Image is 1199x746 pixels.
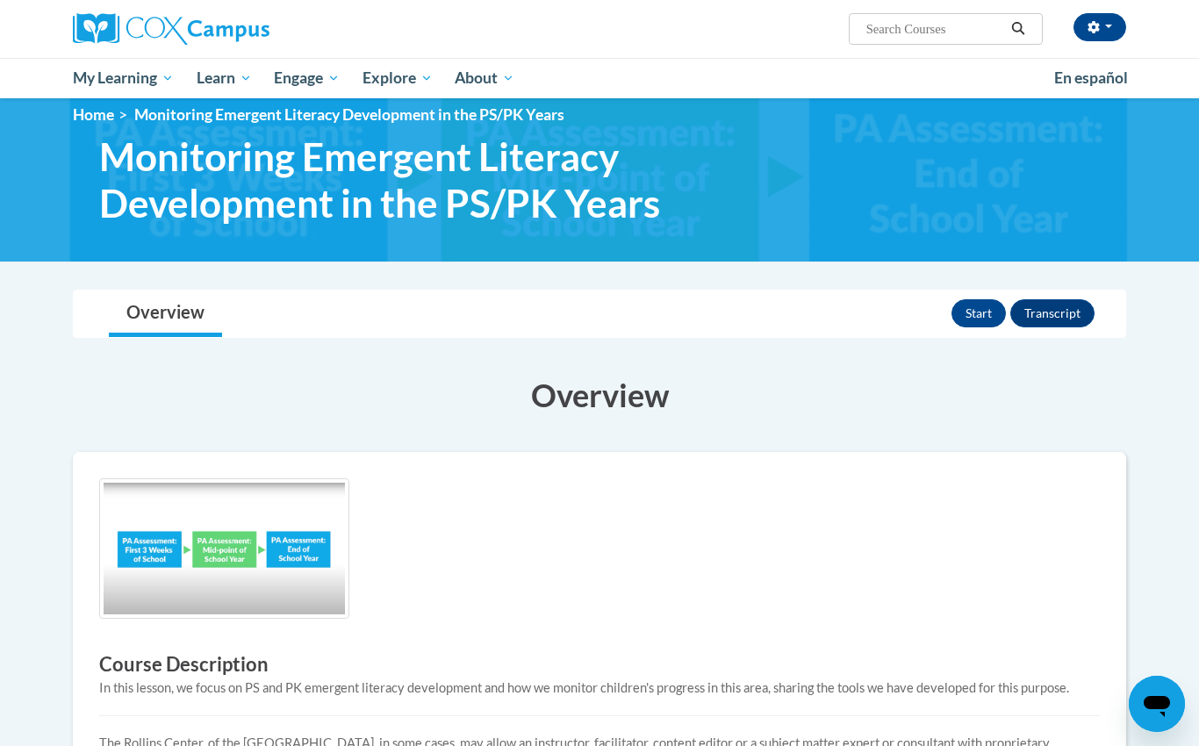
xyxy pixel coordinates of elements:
[363,68,433,89] span: Explore
[47,58,1152,98] div: Main menu
[1043,60,1139,97] a: En español
[99,133,705,226] span: Monitoring Emergent Literacy Development in the PS/PK Years
[455,68,514,89] span: About
[99,651,1100,678] h3: Course Description
[351,58,444,98] a: Explore
[73,373,1126,417] h3: Overview
[1010,299,1095,327] button: Transcript
[185,58,263,98] a: Learn
[99,678,1100,698] div: In this lesson, we focus on PS and PK emergent literacy development and how we monitor children's...
[73,13,269,45] img: Cox Campus
[444,58,527,98] a: About
[274,68,340,89] span: Engage
[262,58,351,98] a: Engage
[865,18,1005,39] input: Search Courses
[109,291,222,337] a: Overview
[134,105,564,124] span: Monitoring Emergent Literacy Development in the PS/PK Years
[197,68,252,89] span: Learn
[951,299,1006,327] button: Start
[1073,13,1126,41] button: Account Settings
[1054,68,1128,87] span: En español
[73,13,406,45] a: Cox Campus
[73,105,114,124] a: Home
[1129,676,1185,732] iframe: Button to launch messaging window
[1005,18,1031,39] button: Search
[99,478,349,619] img: Course logo image
[61,58,185,98] a: My Learning
[73,68,174,89] span: My Learning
